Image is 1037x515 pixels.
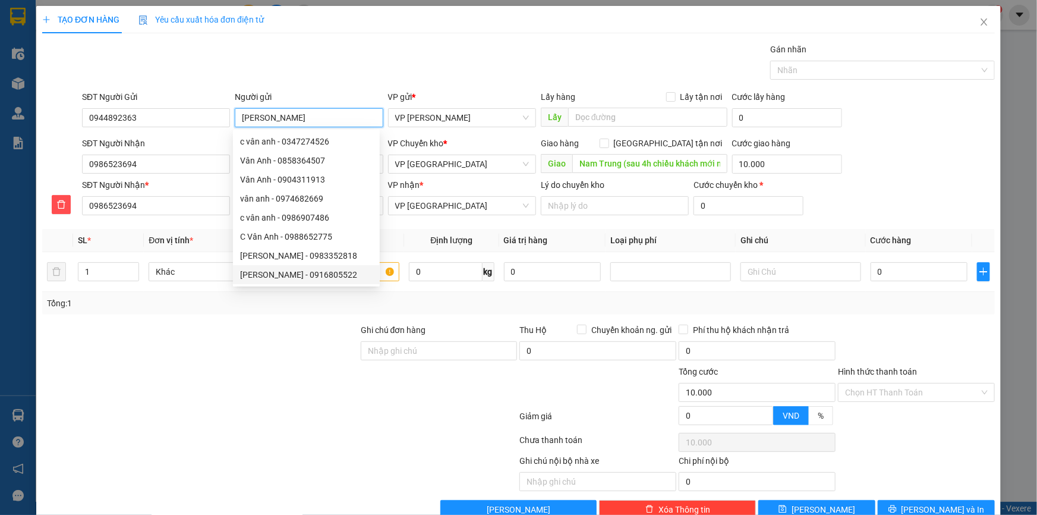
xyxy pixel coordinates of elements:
input: 0 [504,262,601,281]
span: TẠO ĐƠN HÀNG [42,15,119,24]
div: VP gửi [388,90,536,103]
button: Close [967,6,1001,39]
div: c vân anh - 0986907486 [233,208,380,227]
span: % [818,411,824,420]
span: VP Chuyển kho [388,139,444,148]
div: Vân Anh - 0904311913 [240,173,373,186]
span: close [979,17,989,27]
span: plus [978,267,989,277]
img: icon [138,15,148,25]
span: Giao [541,154,572,173]
div: [PERSON_NAME] - 0983352818 [240,249,373,262]
div: c vân anh - 0347274526 [240,135,373,148]
img: logo.jpg [15,15,74,74]
button: delete [47,262,66,281]
span: VP nhận [388,180,420,190]
div: Cước chuyển kho [694,178,803,191]
span: VP Phạm Văn Đồng [395,109,529,127]
label: Hình thức thanh toán [838,367,917,376]
span: Giao hàng [541,139,579,148]
div: Vân Anh - 0858364507 [240,154,373,167]
label: Cước giao hàng [732,139,791,148]
span: [GEOGRAPHIC_DATA] tận nơi [609,137,727,150]
input: Ghi chú đơn hàng [361,341,518,360]
span: kg [483,262,494,281]
th: Ghi chú [736,229,866,252]
div: SĐT Người Gửi [82,90,230,103]
div: c vân anh - 0986907486 [240,211,373,224]
input: Ghi Chú [740,262,861,281]
input: Cước giao hàng [732,155,842,174]
label: Gán nhãn [770,45,806,54]
span: Phí thu hộ khách nhận trả [688,324,794,337]
li: Hotline: 1900 3383, ĐT/Zalo : 0862837383 [111,44,497,59]
button: delete [52,195,71,214]
input: Dọc đường [568,108,727,127]
span: delete [645,505,654,514]
div: SĐT Người Nhận [82,137,230,150]
label: Cước lấy hàng [732,92,786,102]
span: Lấy [541,108,568,127]
span: save [778,505,787,514]
span: printer [888,505,897,514]
span: Yêu cầu xuất hóa đơn điện tử [138,15,264,24]
span: Cước hàng [871,235,912,245]
span: Khác [156,263,262,281]
span: Giá trị hàng [504,235,548,245]
span: VP Thái Bình [395,155,529,173]
input: Nhập ghi chú [519,472,676,491]
div: Ghi chú nội bộ nhà xe [519,454,676,472]
div: Vân Anh - 0904311913 [233,170,380,189]
span: Thu Hộ [519,325,547,335]
span: plus [42,15,51,24]
button: plus [977,262,990,281]
div: Vân Anh - 0858364507 [233,151,380,170]
label: Ghi chú đơn hàng [361,325,426,335]
input: SĐT người nhận [82,196,230,215]
div: SĐT Người Nhận [82,178,230,191]
div: vân anh - 0974682669 [233,189,380,208]
div: Chưa thanh toán [519,434,678,454]
span: Định lượng [430,235,472,245]
span: SL [78,235,87,245]
div: C Vân Anh - 0988652775 [233,227,380,246]
span: delete [52,200,70,209]
div: Vân Anh - 0983352818 [233,246,380,265]
input: Lý do chuyển kho [541,196,689,215]
div: C Vân Anh - 0916805522 [233,265,380,284]
b: GỬI : VP [PERSON_NAME] [15,86,207,106]
div: c vân anh - 0347274526 [233,132,380,151]
span: Tổng cước [679,367,718,376]
div: C Vân Anh - 0988652775 [240,230,373,243]
div: Chi phí nội bộ [679,454,836,472]
li: 237 [PERSON_NAME] , [GEOGRAPHIC_DATA] [111,29,497,44]
span: Chuyển khoản ng. gửi [587,324,676,337]
input: Dọc đường [572,154,727,173]
div: [PERSON_NAME] - 0916805522 [240,268,373,281]
span: VND [783,411,799,420]
div: Giảm giá [519,410,678,431]
span: Lấy hàng [541,92,575,102]
span: Lấy tận nơi [676,90,727,103]
div: vân anh - 0974682669 [240,192,373,205]
span: Đơn vị tính [149,235,193,245]
span: VP Nam Trung [395,197,529,215]
th: Loại phụ phí [606,229,736,252]
input: Cước lấy hàng [732,108,842,127]
div: Tổng: 1 [47,297,401,310]
div: Người gửi [235,90,383,103]
label: Lý do chuyển kho [541,180,604,190]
